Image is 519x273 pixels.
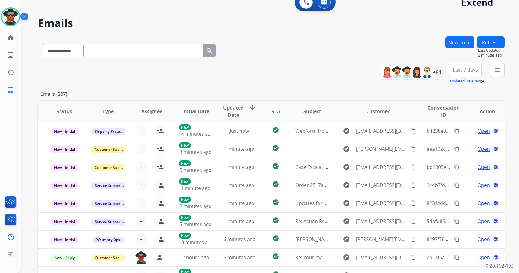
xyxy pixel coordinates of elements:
mat-icon: check_circle [272,199,279,206]
span: Shipping Protection [91,128,132,135]
span: New - Initial [51,146,78,153]
button: Refresh [477,36,505,48]
mat-icon: content_copy [454,219,459,224]
mat-icon: list_alt [7,51,14,59]
mat-icon: language [493,182,499,188]
span: Open [478,181,490,189]
span: 1 minute ago [225,200,254,206]
span: Initial Date [182,108,209,115]
span: Status [57,108,72,115]
mat-icon: check_circle [272,235,279,242]
span: Order 2517abf7-9fdc-4b5f-af70-d2a70d7ea49e [295,182,399,188]
button: + [135,143,147,155]
span: 6 minutes ago [223,236,256,243]
img: avatar [2,8,19,25]
span: [EMAIL_ADDRESS][DOMAIN_NAME] [356,127,407,135]
span: [EMAIL_ADDRESS][DOMAIN_NAME] [356,163,407,171]
span: [EMAIL_ADDRESS][DOMAIN_NAME] [356,200,407,207]
span: 1 minute ago [225,164,254,170]
mat-icon: person_add [157,236,164,243]
span: New - Reply [51,255,78,261]
span: 6 minutes ago [223,254,256,261]
mat-icon: person_add [157,163,164,171]
span: Service Support [91,182,125,189]
span: + [140,145,143,153]
mat-icon: person_remove [157,254,164,261]
mat-icon: person_add [157,218,164,225]
span: Open [478,127,490,135]
p: New [179,160,191,166]
mat-icon: explore [343,163,350,171]
mat-icon: explore [343,145,350,153]
mat-icon: explore [343,254,350,261]
span: Warranty Ops [93,237,124,243]
span: Case Escalation for Approval [295,164,360,170]
button: + [135,125,147,137]
span: [PERSON_NAME] Customer [295,236,356,243]
p: New [179,233,191,239]
span: Open [478,145,490,153]
mat-icon: check_circle [272,217,279,224]
span: New - Initial [51,219,78,225]
span: 3 minutes ago [180,149,212,155]
span: Updates for Extend 5a740ccc-93e7-4d9e-9d0e-26a32859338d requested _Perez [PERSON_NAME] [295,200,512,206]
mat-icon: content_copy [454,200,459,206]
mat-icon: person_add [157,200,164,207]
p: New [179,142,191,148]
span: New - Initial [51,200,78,207]
span: [EMAIL_ADDRESS][DOMAIN_NAME] [356,254,407,261]
span: 1 minute ago [225,182,254,188]
mat-icon: inbox [7,86,14,94]
img: agent-avatar [135,251,147,264]
div: +84 [430,65,444,79]
span: Re: Your manufacturer's warranty may still be active [295,254,413,261]
span: + [140,181,143,189]
span: 2 hours ago [182,254,209,261]
mat-icon: menu [494,66,501,73]
span: Just now [230,128,249,134]
span: Last Updated: [478,48,505,53]
span: Service Support [91,200,125,207]
mat-icon: home [7,34,14,41]
span: Last 7 days [453,69,478,71]
span: Assignee [141,108,162,115]
button: Last 7 days [449,63,482,77]
mat-icon: person_add [157,145,164,153]
button: + [135,197,147,209]
span: Open [478,236,490,243]
span: + [140,236,143,243]
span: bd4305e6-4dfe-4be1-9f01-2f6f1627ab1c [427,164,516,170]
span: 1 minute ago [225,218,254,225]
span: [EMAIL_ADDRESS][DOMAIN_NAME] [356,218,407,225]
span: 1 minute ago [225,146,254,152]
span: SLA [272,108,280,115]
span: Updated Date [223,104,244,119]
mat-icon: content_copy [410,200,416,206]
span: Range [450,79,484,84]
button: + [135,215,147,227]
mat-icon: check_circle [272,126,279,134]
span: Conversation ID [427,104,460,119]
span: 2 minutes ago [478,53,505,58]
span: + [140,127,143,135]
mat-icon: explore [343,218,350,225]
mat-icon: content_copy [454,255,459,260]
mat-icon: content_copy [454,182,459,188]
span: Customer [366,108,390,115]
mat-icon: content_copy [410,182,416,188]
button: + [135,233,147,245]
mat-icon: explore [343,127,350,135]
mat-icon: content_copy [454,164,459,170]
p: New [179,197,191,203]
mat-icon: content_copy [454,128,459,134]
span: New - Initial [51,164,78,171]
mat-icon: arrow_downward [249,104,256,111]
h2: Emails [38,17,505,29]
mat-icon: content_copy [454,146,459,152]
span: New - Initial [51,182,78,189]
button: Updated Date [450,79,474,84]
mat-icon: content_copy [454,237,459,242]
span: 10 minutes ago [179,239,213,246]
span: + [140,163,143,171]
span: [PERSON_NAME][EMAIL_ADDRESS][PERSON_NAME][DOMAIN_NAME] [356,145,407,153]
